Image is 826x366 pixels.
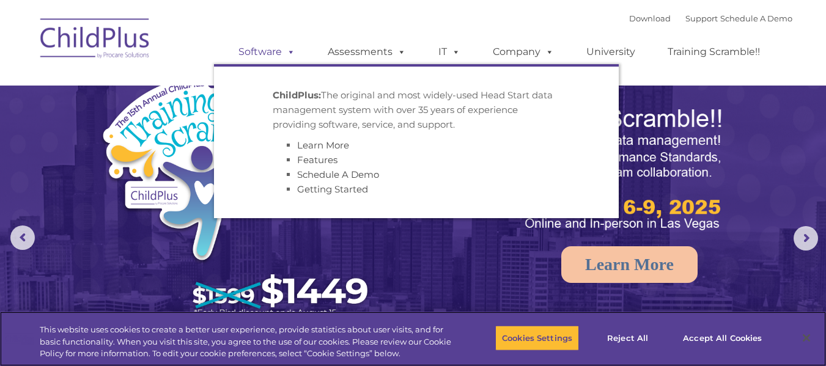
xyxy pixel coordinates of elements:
a: Download [629,13,671,23]
button: Cookies Settings [495,325,579,351]
button: Close [793,324,820,351]
a: Training Scramble!! [655,40,772,64]
a: Learn More [561,246,698,283]
a: Schedule A Demo [297,169,379,180]
a: Schedule A Demo [720,13,792,23]
a: Company [481,40,566,64]
a: IT [426,40,473,64]
button: Reject All [589,325,666,351]
a: Getting Started [297,183,368,195]
button: Accept All Cookies [676,325,769,351]
a: Assessments [315,40,418,64]
div: This website uses cookies to create a better user experience, provide statistics about user visit... [40,324,454,360]
a: Software [226,40,308,64]
strong: ChildPlus: [273,89,321,101]
a: Learn More [297,139,349,151]
a: University [574,40,647,64]
img: ChildPlus by Procare Solutions [34,10,157,71]
font: | [629,13,792,23]
span: Last name [170,81,207,90]
p: The original and most widely-used Head Start data management system with over 35 years of experie... [273,88,560,132]
a: Features [297,154,337,166]
a: Support [685,13,718,23]
span: Phone number [170,131,222,140]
